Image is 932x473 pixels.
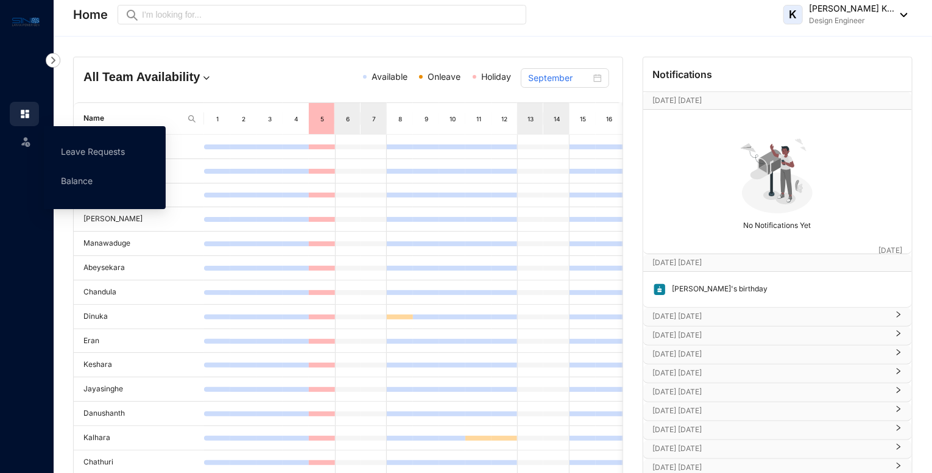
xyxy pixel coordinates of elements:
[809,2,894,15] p: [PERSON_NAME] K...
[643,402,912,421] div: [DATE] [DATE]
[500,113,510,125] div: 12
[291,113,302,125] div: 4
[895,354,902,356] span: right
[735,132,819,216] img: no-notification-yet.99f61bb71409b19b567a5111f7a484a1.svg
[19,135,32,148] img: leave-unselected.2934df6273408c3f84d9.svg
[578,113,588,125] div: 15
[643,308,912,326] div: [DATE] [DATE]
[643,365,912,383] div: [DATE] [DATE]
[895,372,902,375] span: right
[74,256,204,280] td: Abeysekara
[653,386,888,398] p: [DATE] [DATE]
[653,283,666,296] img: birthday.63217d55a54455b51415ef6ca9a78895.svg
[19,108,30,119] img: home.c6720e0a13eba0172344.svg
[526,113,535,125] div: 13
[83,68,259,85] h4: All Team Availability
[895,391,902,394] span: right
[395,113,406,125] div: 8
[653,94,878,107] p: [DATE] [DATE]
[653,348,888,360] p: [DATE] [DATE]
[653,67,713,82] p: Notifications
[666,283,768,296] p: [PERSON_NAME]'s birthday
[895,335,902,337] span: right
[12,15,40,29] img: logo
[643,383,912,402] div: [DATE] [DATE]
[61,146,125,157] a: Leave Requests
[213,113,223,125] div: 1
[10,102,39,126] li: Home
[552,113,562,125] div: 14
[643,254,912,271] div: [DATE] [DATE][DATE]
[528,71,590,85] input: Select month
[895,429,902,432] span: right
[643,421,912,439] div: [DATE] [DATE]
[74,402,204,426] td: Danushanth
[73,6,108,23] p: Home
[187,114,197,124] img: search.8ce656024d3affaeffe32e5b30621cb7.svg
[789,9,797,20] span: K
[895,410,902,413] span: right
[653,367,888,379] p: [DATE] [DATE]
[653,257,878,269] p: [DATE] [DATE]
[83,113,182,124] span: Name
[643,346,912,364] div: [DATE] [DATE]
[74,232,204,256] td: Manawaduge
[265,113,275,125] div: 3
[448,113,458,125] div: 10
[200,72,213,84] img: dropdown.780994ddfa97fca24b89f58b1de131fa.svg
[481,71,511,82] span: Holiday
[372,71,408,82] span: Available
[74,305,204,329] td: Dinuka
[46,53,60,68] img: nav-icon-right.af6afadce00d159da59955279c43614e.svg
[653,443,888,455] p: [DATE] [DATE]
[604,113,615,125] div: 16
[653,329,888,341] p: [DATE] [DATE]
[474,113,484,125] div: 11
[895,448,902,450] span: right
[643,327,912,345] div: [DATE] [DATE]
[653,405,888,417] p: [DATE] [DATE]
[647,216,908,232] p: No Notifications Yet
[894,13,908,17] img: dropdown-black.8e83cc76930a90b1a4fdb6d089b7bf3a.svg
[895,316,902,318] span: right
[74,280,204,305] td: Chandula
[428,71,461,82] span: Onleave
[74,426,204,450] td: Kalhara
[653,424,888,436] p: [DATE] [DATE]
[239,113,249,125] div: 2
[878,244,902,257] p: [DATE]
[317,113,327,125] div: 5
[74,377,204,402] td: Jayasinghe
[74,353,204,377] td: Keshara
[643,92,912,109] div: [DATE] [DATE][DATE]
[343,113,353,125] div: 6
[895,467,902,469] span: right
[422,113,432,125] div: 9
[369,113,380,125] div: 7
[653,310,888,322] p: [DATE] [DATE]
[74,329,204,354] td: Eran
[61,176,93,186] a: Balance
[643,440,912,458] div: [DATE] [DATE]
[142,8,519,21] input: I’m looking for...
[809,15,894,27] p: Design Engineer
